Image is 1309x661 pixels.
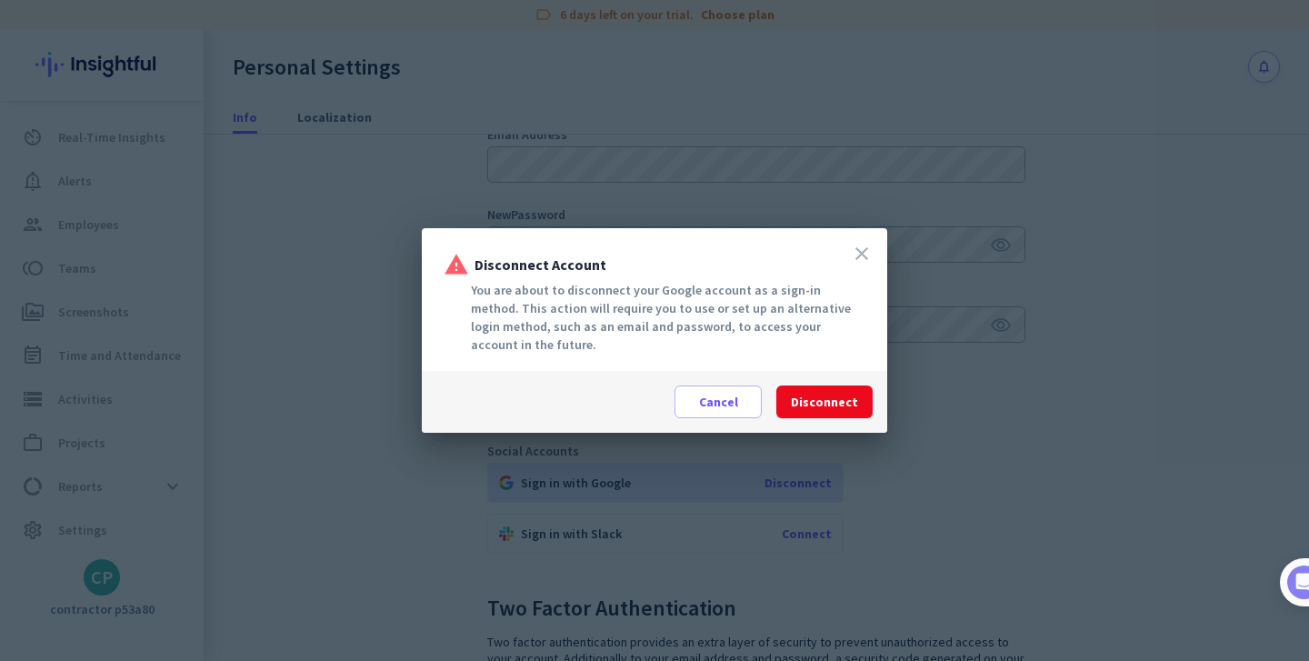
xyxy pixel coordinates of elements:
span: Cancel [699,393,738,411]
button: Cancel [674,386,762,418]
div: You are about to disconnect your Google account as a sign-in method. This action will require you... [444,281,865,354]
i: warning [444,252,469,277]
span: Disconnect [791,393,858,411]
span: Disconnect Account [475,257,606,272]
button: Disconnect [776,386,873,418]
i: close [851,243,873,265]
